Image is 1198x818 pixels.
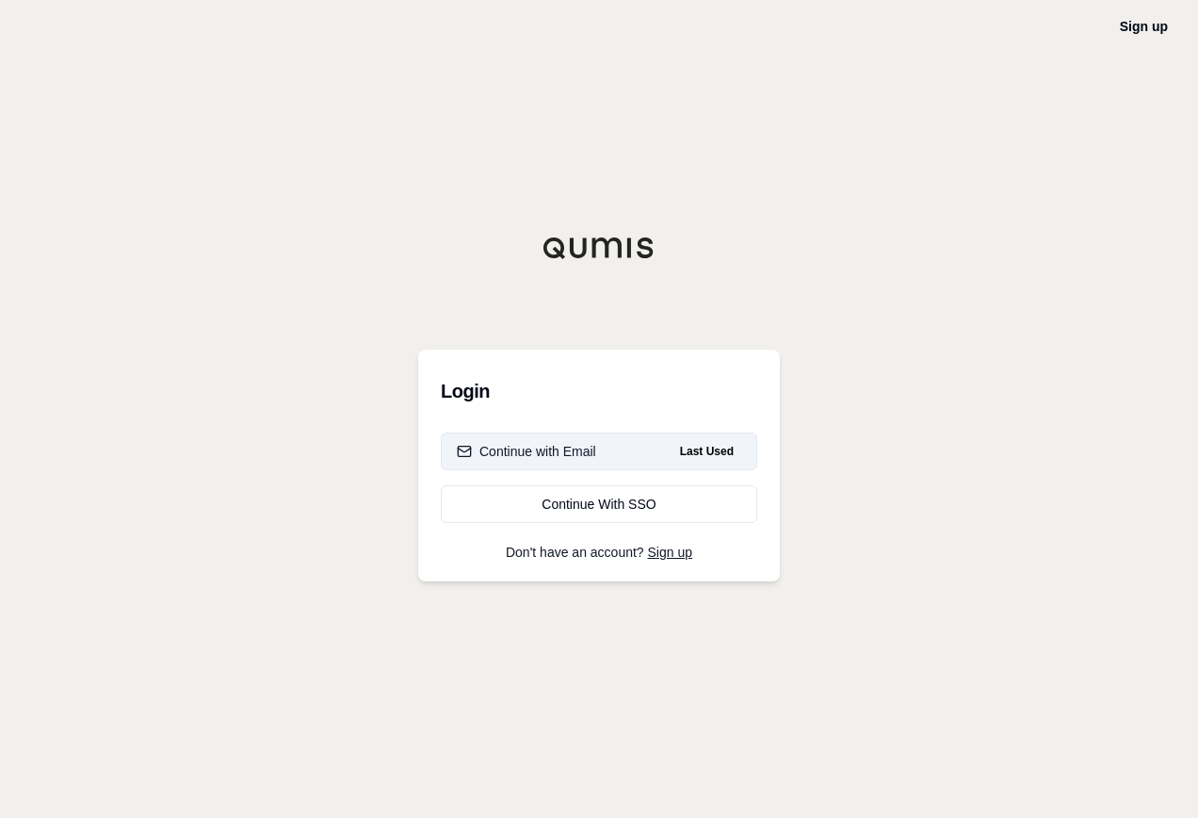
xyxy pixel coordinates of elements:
p: Don't have an account? [441,546,757,559]
a: Continue With SSO [441,485,757,523]
span: Last Used [672,440,741,463]
div: Continue With SSO [457,495,741,514]
a: Sign up [1120,19,1168,34]
button: Continue with EmailLast Used [441,433,757,470]
div: Continue with Email [457,442,596,461]
a: Sign up [648,545,692,560]
h3: Login [441,372,757,410]
img: Qumis [542,237,656,259]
